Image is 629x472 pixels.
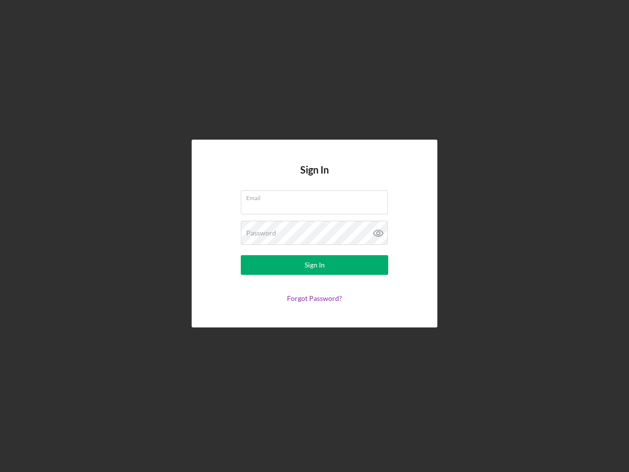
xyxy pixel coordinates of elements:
[287,294,342,302] a: Forgot Password?
[246,229,276,237] label: Password
[305,255,325,275] div: Sign In
[300,164,329,190] h4: Sign In
[241,255,388,275] button: Sign In
[246,191,388,202] label: Email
